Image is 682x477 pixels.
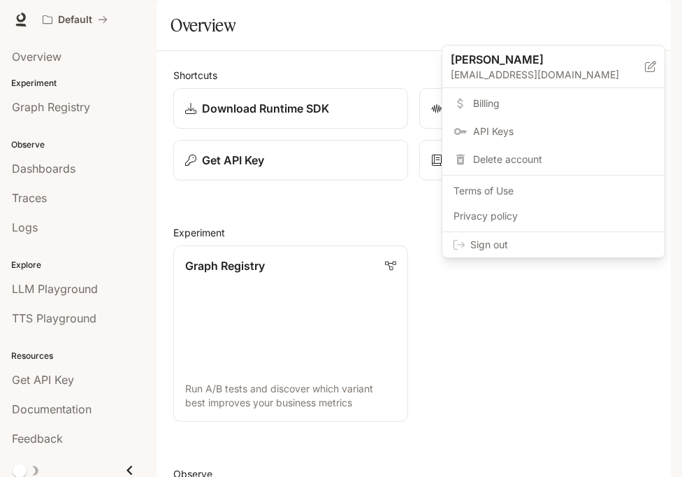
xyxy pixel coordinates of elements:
span: Billing [473,97,653,111]
span: Delete account [473,152,653,166]
div: Sign out [442,232,665,257]
span: Sign out [470,238,653,252]
a: Terms of Use [445,178,662,204]
span: Terms of Use [454,184,653,198]
a: Billing [445,91,662,116]
div: Delete account [445,147,662,172]
div: [PERSON_NAME][EMAIL_ADDRESS][DOMAIN_NAME] [442,45,665,88]
span: Privacy policy [454,209,653,223]
a: Privacy policy [445,204,662,229]
p: [EMAIL_ADDRESS][DOMAIN_NAME] [451,68,645,82]
a: API Keys [445,119,662,144]
p: [PERSON_NAME] [451,51,623,68]
span: API Keys [473,124,653,138]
